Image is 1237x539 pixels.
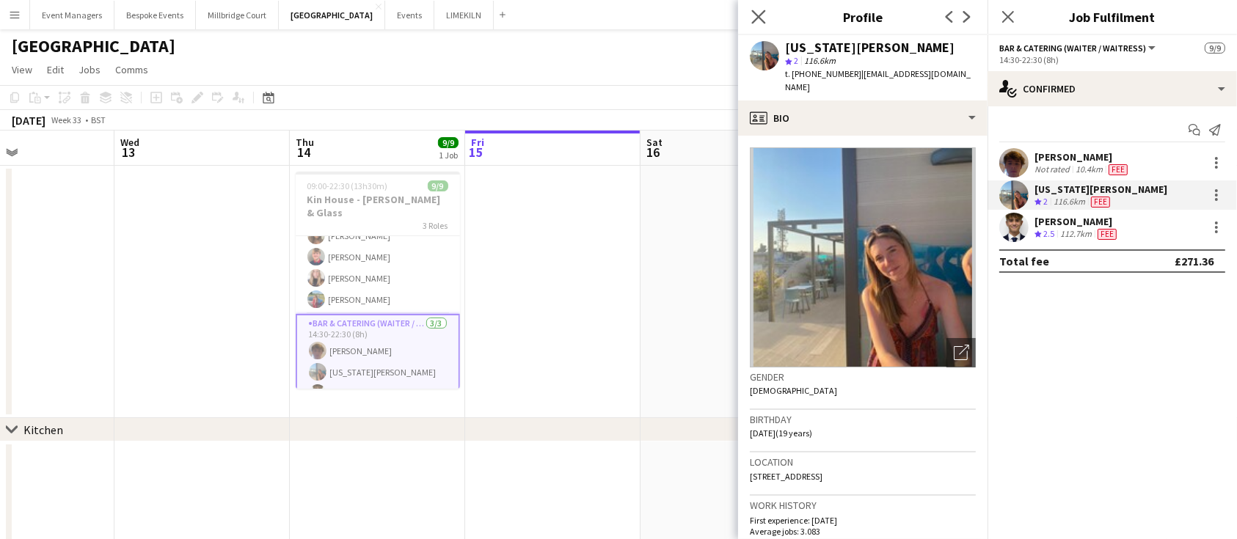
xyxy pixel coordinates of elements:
div: Not rated [1035,164,1073,175]
span: 2 [1043,196,1048,207]
span: Fee [1098,229,1117,240]
span: t. [PHONE_NUMBER] [785,68,861,79]
div: 10.4km [1073,164,1106,175]
button: Event Managers [30,1,114,29]
span: | [EMAIL_ADDRESS][DOMAIN_NAME] [785,68,971,92]
span: Fri [471,136,484,149]
button: LIMEKILN [434,1,494,29]
div: [DATE] [12,113,45,128]
p: Average jobs: 3.083 [750,526,976,537]
span: 9/9 [428,180,448,191]
app-card-role: Bar & Catering (Waiter / waitress)4/414:00-21:30 (7h30m)[PERSON_NAME][PERSON_NAME][PERSON_NAME][P... [296,200,460,314]
div: Crew has different fees then in role [1106,164,1131,175]
div: [US_STATE][PERSON_NAME] [1035,183,1167,196]
h3: Gender [750,370,976,384]
span: [DATE] (19 years) [750,428,812,439]
span: Wed [120,136,139,149]
button: Millbridge Court [196,1,279,29]
img: Crew avatar or photo [750,147,976,367]
span: Fee [1091,197,1110,208]
a: Jobs [73,60,106,79]
span: 9/9 [1205,43,1225,54]
span: 16 [644,144,663,161]
button: Events [385,1,434,29]
div: 112.7km [1057,228,1095,241]
span: Thu [296,136,314,149]
button: Bespoke Events [114,1,196,29]
div: Crew has different fees then in role [1088,196,1113,208]
span: 09:00-22:30 (13h30m) [307,180,388,191]
div: Bio [738,100,988,136]
span: [DEMOGRAPHIC_DATA] [750,385,837,396]
h3: Job Fulfilment [988,7,1237,26]
span: 14 [293,144,314,161]
div: Crew has different fees then in role [1095,228,1120,241]
a: View [6,60,38,79]
span: Fee [1109,164,1128,175]
span: Comms [115,63,148,76]
div: Open photos pop-in [946,338,976,367]
app-card-role: Bar & Catering (Waiter / waitress)3/314:30-22:30 (8h)[PERSON_NAME][US_STATE][PERSON_NAME][PERSON_... [296,314,460,409]
div: 14:30-22:30 (8h) [999,54,1225,65]
h3: Location [750,455,976,469]
span: 3 Roles [423,220,448,231]
span: Sat [646,136,663,149]
div: Total fee [999,254,1049,268]
button: Bar & Catering (Waiter / waitress) [999,43,1158,54]
span: 2 [794,55,798,66]
div: [US_STATE][PERSON_NAME] [785,41,955,54]
span: Bar & Catering (Waiter / waitress) [999,43,1146,54]
span: View [12,63,32,76]
p: First experience: [DATE] [750,515,976,526]
div: £271.36 [1175,254,1214,268]
span: 2.5 [1043,228,1054,239]
span: 13 [118,144,139,161]
div: Kitchen [23,422,63,437]
div: Confirmed [988,71,1237,106]
h3: Kin House - [PERSON_NAME] & Glass [296,193,460,219]
button: [GEOGRAPHIC_DATA] [279,1,385,29]
h3: Profile [738,7,988,26]
span: 15 [469,144,484,161]
span: Edit [47,63,64,76]
div: [PERSON_NAME] [1035,215,1120,228]
app-job-card: 09:00-22:30 (13h30m)9/9Kin House - [PERSON_NAME] & Glass3 Roles[MEDICAL_DATA][PERSON_NAME]Noku Nd... [296,172,460,389]
h1: [GEOGRAPHIC_DATA] [12,35,175,57]
h3: Work history [750,499,976,512]
span: Week 33 [48,114,85,125]
h3: Birthday [750,413,976,426]
span: [STREET_ADDRESS] [750,471,822,482]
div: BST [91,114,106,125]
span: 9/9 [438,137,459,148]
div: [PERSON_NAME] [1035,150,1131,164]
div: 116.6km [1051,196,1088,208]
span: 116.6km [801,55,839,66]
span: Jobs [79,63,101,76]
a: Edit [41,60,70,79]
div: 1 Job [439,150,458,161]
a: Comms [109,60,154,79]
